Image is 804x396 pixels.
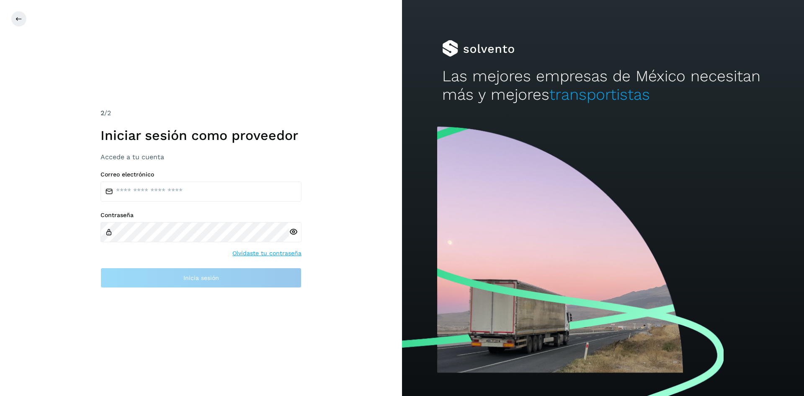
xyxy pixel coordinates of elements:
[100,108,301,118] div: /2
[100,171,301,178] label: Correo electrónico
[442,67,764,104] h2: Las mejores empresas de México necesitan más y mejores
[100,153,301,161] h3: Accede a tu cuenta
[549,85,650,104] span: transportistas
[183,275,219,281] span: Inicia sesión
[100,109,104,117] span: 2
[100,212,301,219] label: Contraseña
[100,268,301,288] button: Inicia sesión
[232,249,301,258] a: Olvidaste tu contraseña
[100,127,301,143] h1: Iniciar sesión como proveedor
